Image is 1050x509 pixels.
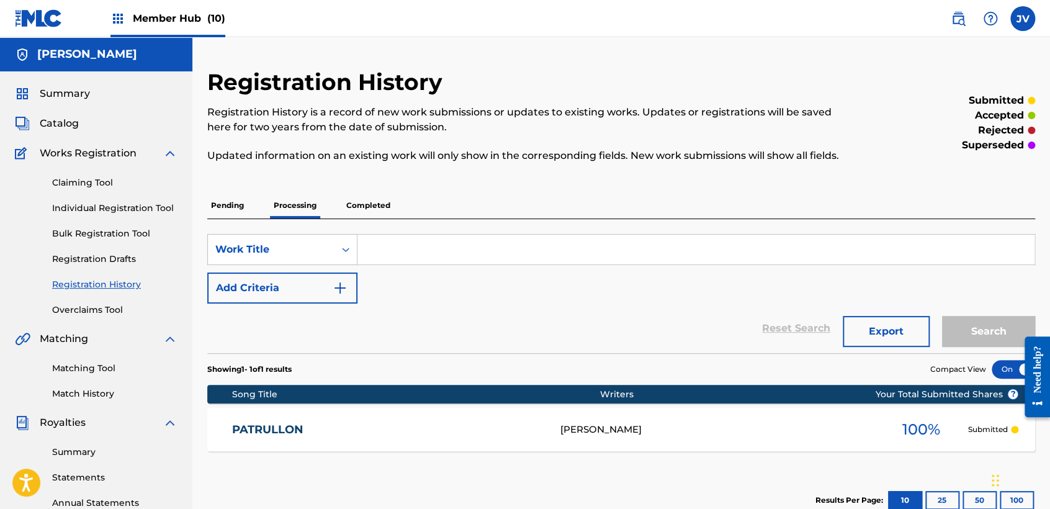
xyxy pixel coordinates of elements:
iframe: Chat Widget [988,449,1050,509]
div: Work Title [215,242,327,257]
div: Arrastrar [992,462,999,499]
div: Song Title [232,388,599,401]
p: accepted [975,108,1024,123]
button: Export [843,316,930,347]
p: Completed [343,192,394,218]
span: Compact View [930,364,986,375]
form: Search Form [207,234,1035,353]
p: Updated information on an existing work will only show in the corresponding fields. New work subm... [207,148,845,163]
a: Public Search [946,6,971,31]
img: Accounts [15,47,30,62]
a: Summary [52,446,177,459]
span: Member Hub [133,11,225,25]
div: [PERSON_NAME] [560,423,874,437]
a: PATRULLON [232,423,543,437]
span: Summary [40,86,90,101]
span: Your Total Submitted Shares [875,388,1018,401]
p: Showing 1 - 1 of 1 results [207,364,292,375]
a: Bulk Registration Tool [52,227,177,240]
img: expand [163,415,177,430]
span: Royalties [40,415,86,430]
a: Statements [52,471,177,484]
span: Catalog [40,116,79,131]
p: Processing [270,192,320,218]
img: expand [163,146,177,161]
a: CatalogCatalog [15,116,79,131]
p: rejected [978,123,1024,138]
span: 100 % [902,418,940,441]
img: search [951,11,966,26]
p: Results Per Page: [815,495,886,506]
img: expand [163,331,177,346]
span: Matching [40,331,88,346]
div: Help [978,6,1003,31]
a: SummarySummary [15,86,90,101]
img: Matching [15,331,30,346]
span: ? [1008,389,1018,399]
img: Works Registration [15,146,31,161]
a: Registration Drafts [52,253,177,266]
span: Works Registration [40,146,137,161]
div: Widget de chat [988,449,1050,509]
img: Top Rightsholders [110,11,125,26]
div: Writers [599,388,914,401]
img: Catalog [15,116,30,131]
a: Matching Tool [52,362,177,375]
p: superseded [962,138,1024,153]
a: Claiming Tool [52,176,177,189]
img: Summary [15,86,30,101]
p: Registration History is a record of new work submissions or updates to existing works. Updates or... [207,105,845,135]
div: User Menu [1010,6,1035,31]
a: Overclaims Tool [52,304,177,317]
a: Registration History [52,278,177,291]
button: Add Criteria [207,273,357,304]
img: help [983,11,998,26]
p: Submitted [967,424,1007,435]
h2: Registration History [207,68,449,96]
img: 9d2ae6d4665cec9f34b9.svg [333,281,348,295]
p: submitted [969,93,1024,108]
a: Individual Registration Tool [52,202,177,215]
span: (10) [207,12,225,24]
iframe: Resource Center [1015,327,1050,427]
a: Match History [52,387,177,400]
img: MLC Logo [15,9,63,27]
p: Pending [207,192,248,218]
img: Royalties [15,415,30,430]
h5: Josue Balderrama Carreño [37,47,137,61]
